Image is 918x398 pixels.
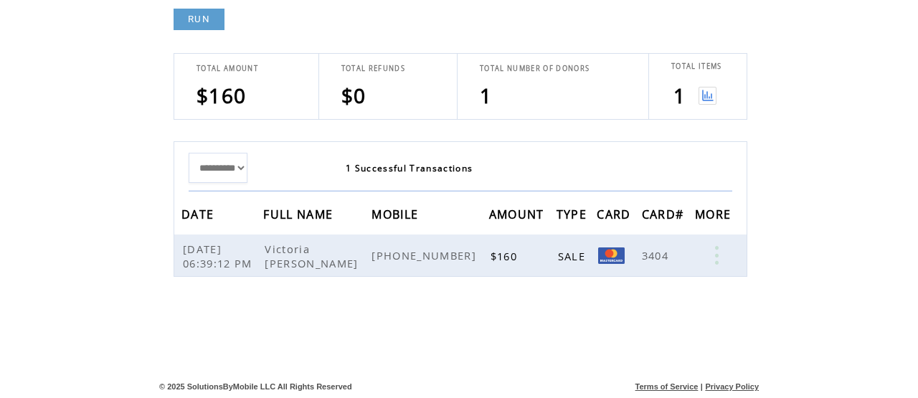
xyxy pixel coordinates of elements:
[265,242,361,270] span: Victoria [PERSON_NAME]
[480,64,590,73] span: TOTAL NUMBER OF DONORS
[181,209,217,218] a: DATE
[341,64,405,73] span: TOTAL REFUNDS
[673,82,686,109] span: 1
[598,247,625,264] img: Mastercard
[701,382,703,391] span: |
[159,382,352,391] span: © 2025 SolutionsByMobile LLC All Rights Reserved
[635,382,699,391] a: Terms of Service
[489,209,548,218] a: AMOUNT
[491,249,521,263] span: $160
[263,203,336,229] span: FULL NAME
[671,62,722,71] span: TOTAL ITEMS
[699,87,716,105] img: View graph
[642,209,688,218] a: CARD#
[597,209,634,218] a: CARD
[480,82,492,109] span: 1
[695,203,734,229] span: MORE
[372,248,480,262] span: [PHONE_NUMBER]
[346,162,473,174] span: 1 Successful Transactions
[489,203,548,229] span: AMOUNT
[372,203,422,229] span: MOBILE
[341,82,366,109] span: $0
[642,248,672,262] span: 3404
[197,64,258,73] span: TOTAL AMOUNT
[263,209,336,218] a: FULL NAME
[174,9,224,30] a: RUN
[557,203,590,229] span: TYPE
[597,203,634,229] span: CARD
[705,382,759,391] a: Privacy Policy
[181,203,217,229] span: DATE
[557,209,590,218] a: TYPE
[558,249,589,263] span: SALE
[183,242,256,270] span: [DATE] 06:39:12 PM
[372,209,422,218] a: MOBILE
[197,82,246,109] span: $160
[642,203,688,229] span: CARD#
